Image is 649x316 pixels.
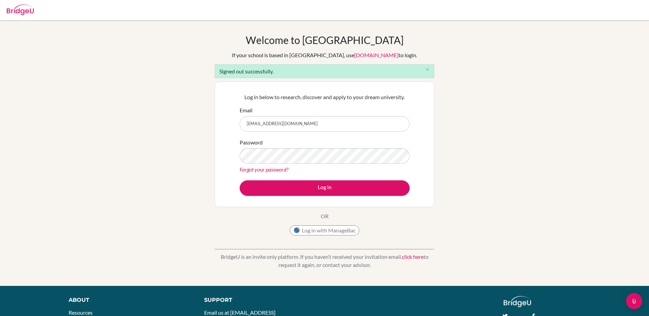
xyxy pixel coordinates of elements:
[232,51,417,59] div: If your school is based in [GEOGRAPHIC_DATA], use to login.
[504,296,531,307] img: logo_white@2x-f4f0deed5e89b7ecb1c2cc34c3e3d731f90f0f143d5ea2071677605dd97b5244.png
[240,180,410,196] button: Log in
[290,225,359,235] button: Log in with ManageBac
[420,65,434,75] button: Close
[240,166,288,173] a: Forgot your password?
[69,296,189,304] div: About
[626,293,642,309] div: Open Intercom Messenger
[215,64,434,78] div: Signed out successfully.
[240,106,253,114] label: Email
[240,138,263,146] label: Password
[354,52,399,58] a: [DOMAIN_NAME]
[240,93,410,101] p: Log in below to research, discover and apply to your dream university.
[69,309,93,316] a: Resources
[402,253,424,260] a: click here
[321,212,329,220] p: OR
[204,296,317,304] div: Support
[7,4,34,15] img: Bridge-U
[425,67,430,72] i: close
[215,253,434,269] p: BridgeU is an invite only platform. If you haven’t received your invitation email, to request it ...
[246,34,404,46] h1: Welcome to [GEOGRAPHIC_DATA]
